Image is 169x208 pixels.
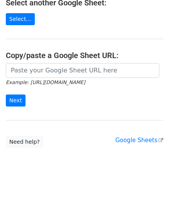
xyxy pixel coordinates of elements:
small: Example: [URL][DOMAIN_NAME] [6,79,85,85]
a: Select... [6,13,35,25]
input: Next [6,95,26,107]
a: Google Sheets [115,137,163,144]
iframe: Chat Widget [130,171,169,208]
a: Need help? [6,136,43,148]
h4: Copy/paste a Google Sheet URL: [6,51,163,60]
input: Paste your Google Sheet URL here [6,63,159,78]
